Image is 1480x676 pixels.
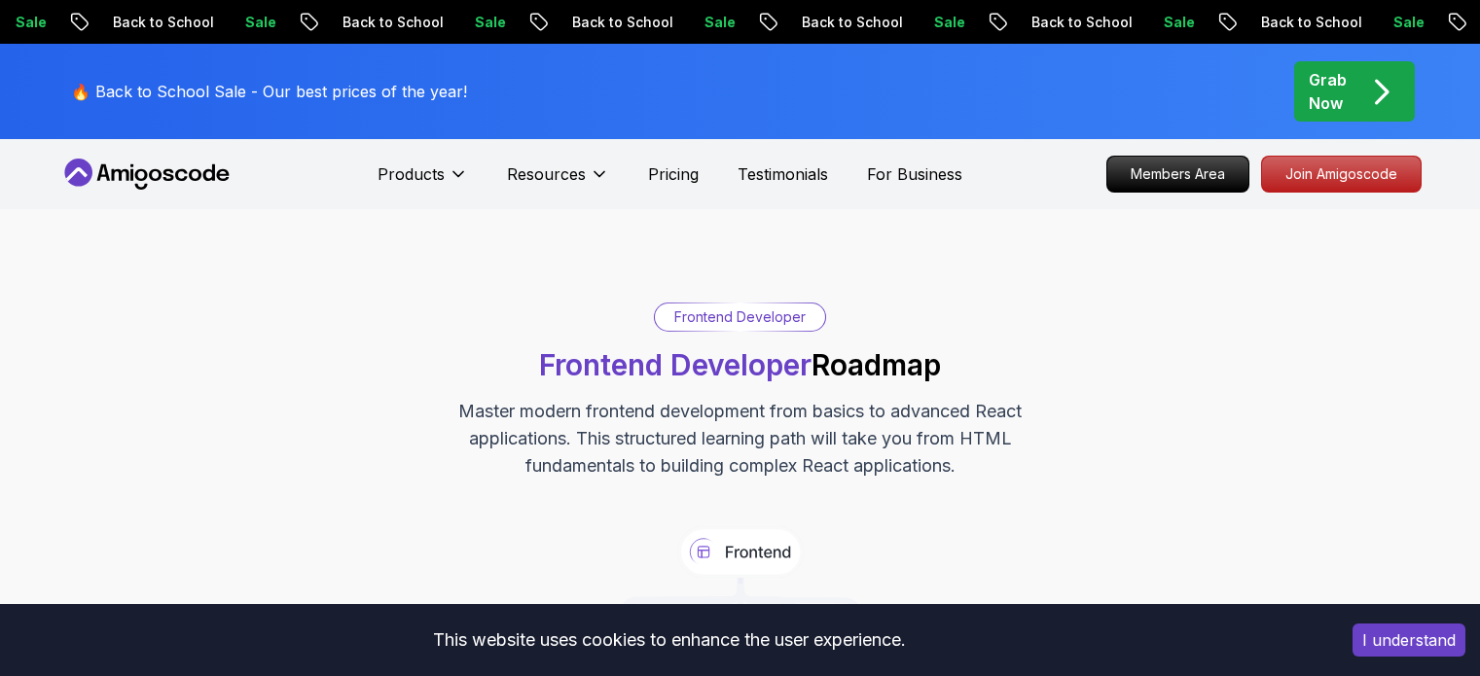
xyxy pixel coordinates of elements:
[1309,68,1347,115] p: Grab Now
[378,162,468,201] button: Products
[507,162,609,201] button: Resources
[1262,157,1421,192] p: Join Amigoscode
[867,162,962,186] a: For Business
[1242,13,1374,32] p: Back to School
[539,347,941,382] h1: Roadmap
[685,13,747,32] p: Sale
[1353,623,1465,657] button: Accept cookies
[507,162,586,186] p: Resources
[1261,156,1422,193] a: Join Amigoscode
[738,162,828,186] a: Testimonials
[378,162,445,186] p: Products
[226,13,288,32] p: Sale
[1106,156,1249,193] a: Members Area
[553,13,685,32] p: Back to School
[655,303,825,331] div: Frontend Developer
[1107,157,1248,192] p: Members Area
[648,162,699,186] a: Pricing
[71,80,467,103] p: 🔥 Back to School Sale - Our best prices of the year!
[1012,13,1144,32] p: Back to School
[915,13,977,32] p: Sale
[782,13,915,32] p: Back to School
[93,13,226,32] p: Back to School
[1144,13,1207,32] p: Sale
[323,13,455,32] p: Back to School
[1374,13,1436,32] p: Sale
[414,398,1067,480] p: Master modern frontend development from basics to advanced React applications. This structured le...
[455,13,518,32] p: Sale
[15,619,1323,661] div: This website uses cookies to enhance the user experience.
[539,347,812,382] span: Frontend Developer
